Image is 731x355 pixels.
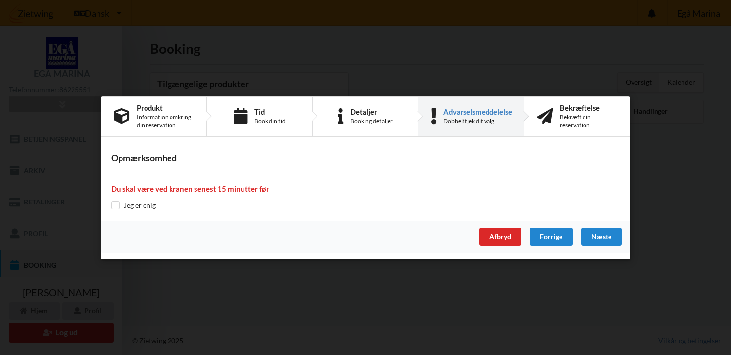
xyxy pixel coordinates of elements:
[254,107,286,115] div: Tid
[137,113,194,128] div: Information omkring din reservation
[111,201,156,209] label: Jeg er enig
[350,117,393,125] div: Booking detaljer
[530,228,573,246] div: Forrige
[111,152,620,164] h3: Opmærksomhed
[350,107,393,115] div: Detaljer
[443,107,512,115] div: Advarselsmeddelelse
[254,117,286,125] div: Book din tid
[581,228,622,246] div: Næste
[443,117,512,125] div: Dobbelttjek dit valg
[560,113,617,128] div: Bekræft din reservation
[560,103,617,111] div: Bekræftelse
[479,228,521,246] div: Afbryd
[137,103,194,111] div: Produkt
[111,184,620,194] h4: Du skal være ved kranen senest 15 minutter før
